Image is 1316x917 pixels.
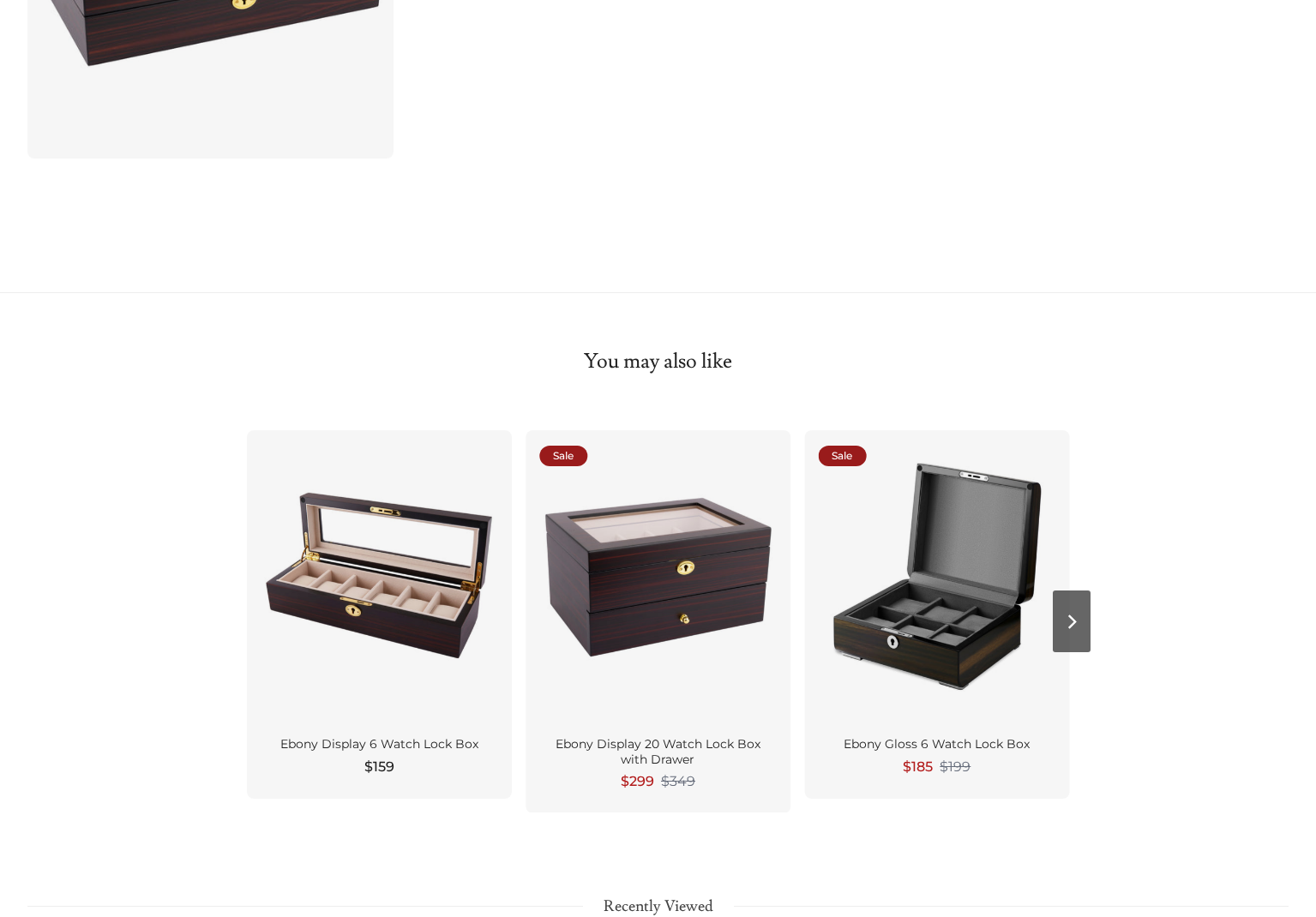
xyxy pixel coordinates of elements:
[621,771,654,792] span: $299
[903,757,933,777] span: $185
[267,737,491,752] div: Ebony Display 6 Watch Lock Box
[825,737,1049,752] div: Ebony Gloss 6 Watch Lock Box
[526,430,790,814] a: Sale Ebony Display 20 Watch Lock Box with Drawer $299 $349
[940,758,970,776] span: $199
[546,737,770,767] div: Ebony Display 20 Watch Lock Box with Drawer
[818,446,866,466] div: Sale
[247,430,512,799] a: Ebony Display 6 Watch Lock Box $159
[247,348,1070,375] h2: You may also like
[1053,590,1091,652] button: Next
[364,757,394,777] span: $159
[661,773,695,790] span: $349
[804,430,1069,799] a: Sale Ebony Gloss 6 Watch Lock Box $185 $199
[539,446,587,466] div: Sale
